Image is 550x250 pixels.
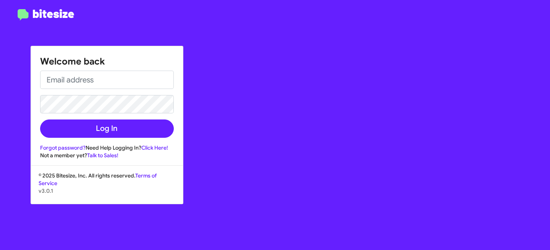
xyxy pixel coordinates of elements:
h1: Welcome back [40,55,174,68]
div: Not a member yet? [40,152,174,159]
input: Email address [40,71,174,89]
a: Talk to Sales! [87,152,118,159]
button: Log In [40,119,174,138]
p: v3.0.1 [39,187,175,195]
div: © 2025 Bitesize, Inc. All rights reserved. [31,172,183,204]
a: Click Here! [141,144,168,151]
a: Forgot password? [40,144,86,151]
div: Need Help Logging In? [40,144,174,152]
a: Terms of Service [39,172,157,187]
